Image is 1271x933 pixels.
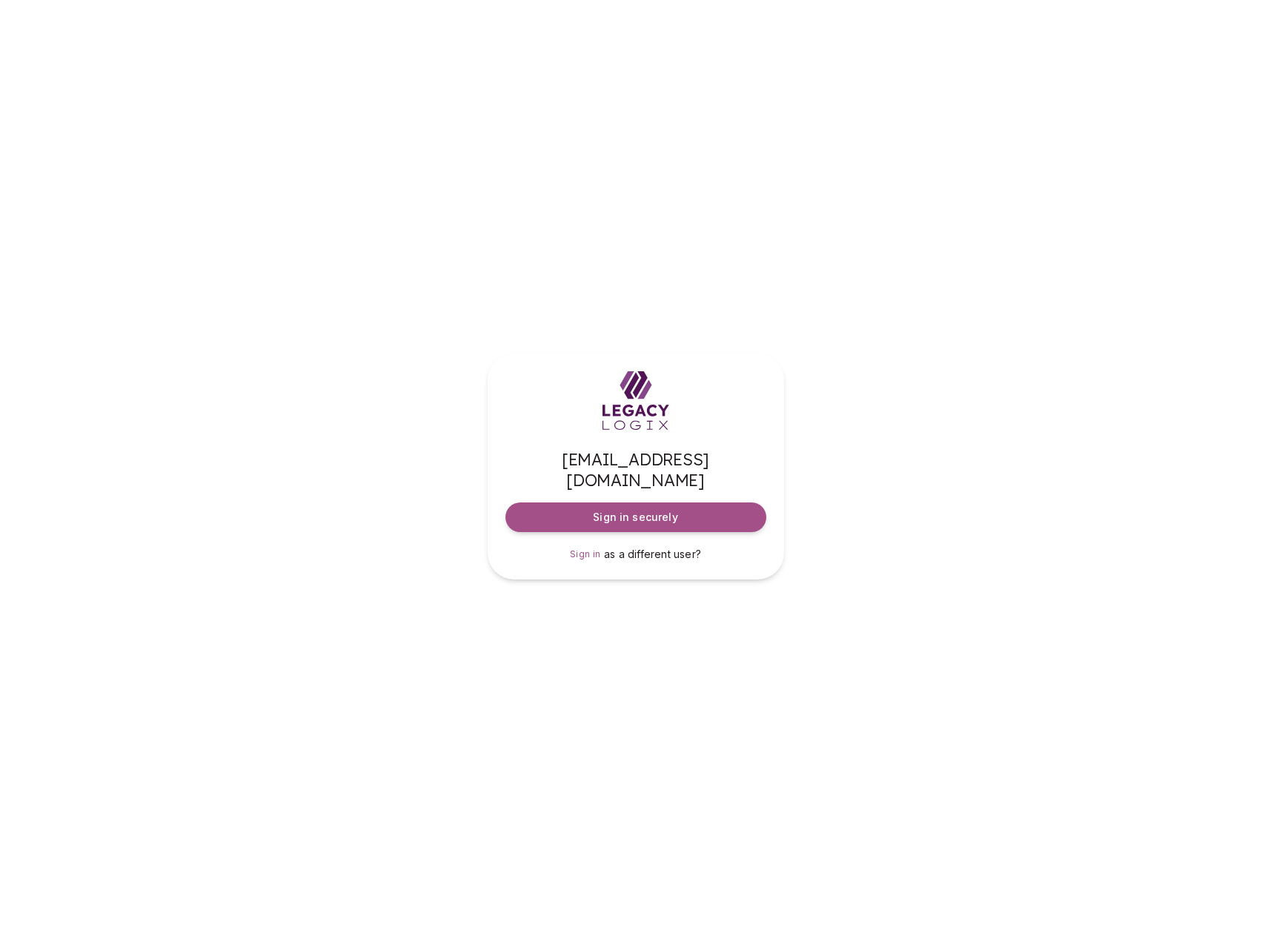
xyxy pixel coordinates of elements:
button: Sign in securely [505,502,766,532]
span: [EMAIL_ADDRESS][DOMAIN_NAME] [505,449,766,491]
span: Sign in securely [593,510,677,525]
span: as a different user? [604,548,701,560]
span: Sign in [570,548,601,560]
a: Sign in [570,547,601,562]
